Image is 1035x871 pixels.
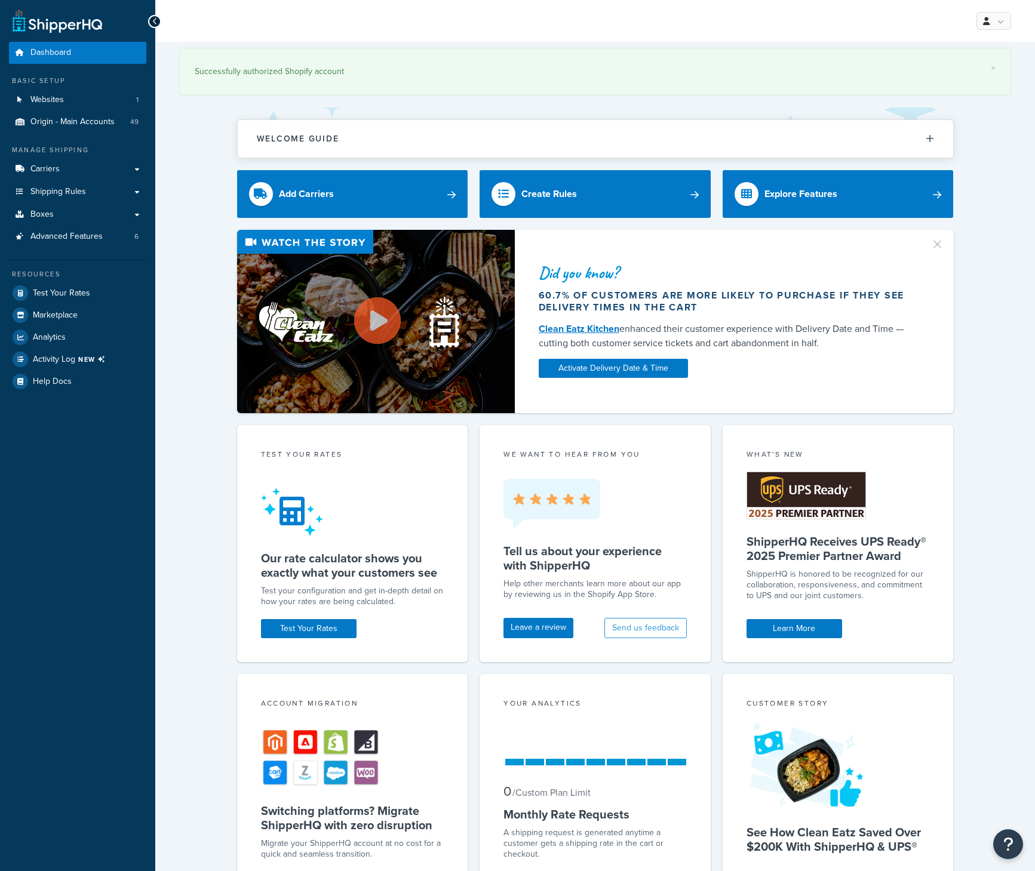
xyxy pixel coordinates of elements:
[480,170,711,218] a: Create Rules
[33,377,72,387] span: Help Docs
[134,232,139,242] span: 6
[30,48,71,58] span: Dashboard
[503,781,511,801] span: 0
[257,134,339,143] h2: Welcome Guide
[279,186,334,202] div: Add Carriers
[747,698,930,712] div: Customer Story
[9,204,146,226] a: Boxes
[9,349,146,370] a: Activity LogNEW
[521,186,577,202] div: Create Rules
[9,111,146,133] a: Origin - Main Accounts49
[9,304,146,326] a: Marketplace
[747,449,930,463] div: What's New
[9,145,146,155] div: Manage Shipping
[747,619,842,638] a: Learn More
[539,290,916,313] div: 60.7% of customers are more likely to purchase if they see delivery times in the cart
[195,63,996,80] div: Successfully authorized Shopify account
[604,618,687,638] button: Send us feedback
[503,544,687,573] h5: Tell us about your experience with ShipperHQ
[539,359,688,378] a: Activate Delivery Date & Time
[30,164,60,174] span: Carriers
[30,210,54,220] span: Boxes
[261,586,444,607] div: Test your configuration and get in-depth detail on how your rates are being calculated.
[261,698,444,712] div: Account Migration
[238,120,953,158] button: Welcome Guide
[33,310,78,321] span: Marketplace
[747,825,930,854] h5: See How Clean Eatz Saved Over $200K With ShipperHQ & UPS®
[539,322,916,350] div: enhanced their customer experience with Delivery Date and Time — cutting both customer service ti...
[237,170,468,218] a: Add Carriers
[30,232,103,242] span: Advanced Features
[78,355,110,364] span: NEW
[747,534,930,563] h5: ShipperHQ Receives UPS Ready® 2025 Premier Partner Award
[136,95,139,105] span: 1
[9,89,146,111] li: Websites
[261,838,444,860] div: Migrate your ShipperHQ account at no cost for a quick and seamless transition.
[33,288,90,298] span: Test Your Rates
[503,807,687,821] h5: Monthly Rate Requests
[261,449,444,463] div: Test your rates
[539,322,619,336] a: Clean Eatz Kitchen
[503,827,687,860] div: A shipping request is generated anytime a customer gets a shipping rate in the cart or checkout.
[723,170,954,218] a: Explore Features
[30,187,86,197] span: Shipping Rules
[503,618,573,638] a: Leave a review
[993,829,1023,859] button: Open Resource Center
[747,569,930,601] p: ShipperHQ is honored to be recognized for our collaboration, responsiveness, and commitment to UP...
[33,333,66,343] span: Analytics
[503,449,687,460] p: we want to hear from you
[9,371,146,392] a: Help Docs
[503,578,687,600] p: Help other merchants learn more about our app by reviewing us in the Shopify App Store.
[9,76,146,86] div: Basic Setup
[503,698,687,712] div: Your Analytics
[512,786,591,799] small: / Custom Plan Limit
[130,117,139,127] span: 49
[9,111,146,133] li: Origin - Main Accounts
[9,181,146,203] a: Shipping Rules
[261,551,444,580] h5: Our rate calculator shows you exactly what your customers see
[9,89,146,111] a: Websites1
[237,230,515,413] img: Video thumbnail
[33,352,110,367] span: Activity Log
[9,42,146,64] a: Dashboard
[9,226,146,248] a: Advanced Features6
[9,327,146,348] a: Analytics
[9,226,146,248] li: Advanced Features
[9,269,146,279] div: Resources
[9,282,146,304] a: Test Your Rates
[764,186,837,202] div: Explore Features
[539,264,916,281] div: Did you know?
[261,619,357,638] a: Test Your Rates
[9,349,146,370] li: [object Object]
[991,63,996,73] a: ×
[9,158,146,180] a: Carriers
[30,95,64,105] span: Websites
[261,804,444,832] h5: Switching platforms? Migrate ShipperHQ with zero disruption
[30,117,115,127] span: Origin - Main Accounts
